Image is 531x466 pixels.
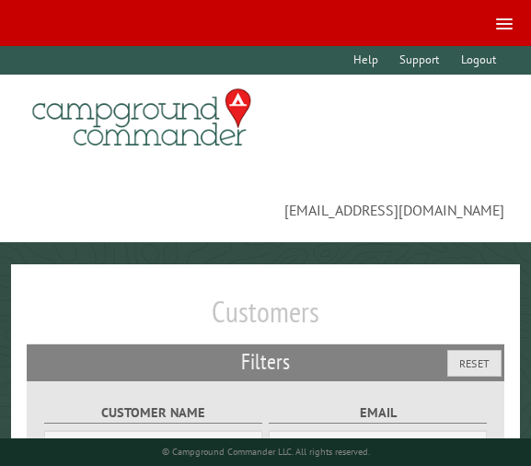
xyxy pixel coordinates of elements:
small: © Campground Commander LLC. All rights reserved. [162,446,370,458]
a: Support [391,46,448,75]
a: Help [345,46,387,75]
h2: Filters [27,344,504,379]
label: Email [269,402,488,424]
a: Logout [452,46,504,75]
img: Campground Commander [27,82,257,154]
h1: Customers [27,294,504,344]
button: Reset [447,350,502,377]
label: Customer Name [44,402,263,424]
span: [EMAIL_ADDRESS][DOMAIN_NAME] [27,169,504,220]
